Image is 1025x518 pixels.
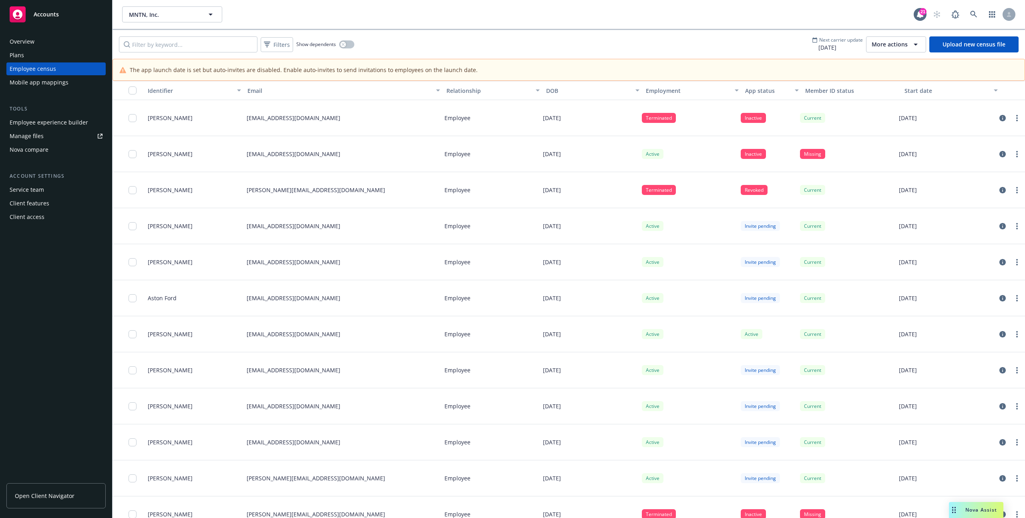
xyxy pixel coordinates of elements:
[741,437,780,447] div: Invite pending
[998,438,1007,447] a: circleInformation
[998,221,1007,231] a: circleInformation
[998,113,1007,123] a: circleInformation
[444,186,470,194] p: Employee
[6,172,106,180] div: Account settings
[998,185,1007,195] a: circleInformation
[998,257,1007,267] a: circleInformation
[6,62,106,75] a: Employee census
[819,36,863,43] span: Next carrier update
[899,474,917,482] p: [DATE]
[1012,365,1022,375] a: more
[800,257,825,267] div: Current
[129,150,137,158] input: Toggle Row Selected
[899,222,917,230] p: [DATE]
[800,473,825,483] div: Current
[642,329,663,339] div: Active
[546,86,631,95] div: DOB
[247,366,340,374] p: [EMAIL_ADDRESS][DOMAIN_NAME]
[904,86,989,95] div: Start date
[443,81,543,100] button: Relationship
[966,6,982,22] a: Search
[148,402,193,410] span: [PERSON_NAME]
[148,150,193,158] span: [PERSON_NAME]
[741,185,768,195] div: Revoked
[130,66,478,74] span: The app launch date is set but auto-invites are disabled. Enable auto-invites to send invitations...
[6,49,106,62] a: Plans
[6,183,106,196] a: Service team
[543,474,561,482] p: [DATE]
[543,186,561,194] p: [DATE]
[899,294,917,302] p: [DATE]
[899,150,917,158] p: [DATE]
[998,365,1007,375] a: circleInformation
[247,222,340,230] p: [EMAIL_ADDRESS][DOMAIN_NAME]
[129,222,137,230] input: Toggle Row Selected
[800,113,825,123] div: Current
[929,6,945,22] a: Start snowing
[1012,149,1022,159] a: more
[122,6,222,22] button: MNTN, Inc.
[247,86,431,95] div: Email
[6,197,106,210] a: Client features
[642,257,663,267] div: Active
[741,113,766,123] div: Inactive
[244,81,443,100] button: Email
[148,86,232,95] div: Identifier
[10,62,56,75] div: Employee census
[444,330,470,338] p: Employee
[129,474,137,482] input: Toggle Row Selected
[800,329,825,339] div: Current
[296,41,336,48] span: Show dependents
[10,76,68,89] div: Mobile app mappings
[247,258,340,266] p: [EMAIL_ADDRESS][DOMAIN_NAME]
[444,150,470,158] p: Employee
[800,365,825,375] div: Current
[247,402,340,410] p: [EMAIL_ADDRESS][DOMAIN_NAME]
[129,366,137,374] input: Toggle Row Selected
[642,293,663,303] div: Active
[947,6,963,22] a: Report a Bug
[543,330,561,338] p: [DATE]
[129,186,137,194] input: Toggle Row Selected
[148,330,193,338] span: [PERSON_NAME]
[998,329,1007,339] a: circleInformation
[6,3,106,26] a: Accounts
[129,330,137,338] input: Toggle Row Selected
[273,40,290,49] span: Filters
[247,438,340,446] p: [EMAIL_ADDRESS][DOMAIN_NAME]
[444,294,470,302] p: Employee
[6,211,106,223] a: Client access
[148,114,193,122] span: [PERSON_NAME]
[261,37,293,52] button: Filters
[949,502,1003,518] button: Nova Assist
[998,293,1007,303] a: circleInformation
[6,105,106,113] div: Tools
[247,114,340,122] p: [EMAIL_ADDRESS][DOMAIN_NAME]
[866,36,926,52] button: More actions
[919,8,927,15] div: 21
[148,186,193,194] span: [PERSON_NAME]
[119,36,257,52] input: Filter by keyword...
[642,437,663,447] div: Active
[899,402,917,410] p: [DATE]
[444,258,470,266] p: Employee
[543,150,561,158] p: [DATE]
[1012,329,1022,339] a: more
[6,35,106,48] a: Overview
[543,402,561,410] p: [DATE]
[742,81,802,100] button: App status
[145,81,244,100] button: Identifier
[642,401,663,411] div: Active
[129,438,137,446] input: Toggle Row Selected
[642,113,676,123] div: Terminated
[1012,438,1022,447] a: more
[444,474,470,482] p: Employee
[444,366,470,374] p: Employee
[1012,474,1022,483] a: more
[543,366,561,374] p: [DATE]
[10,143,48,156] div: Nova compare
[642,149,663,159] div: Active
[1012,113,1022,123] a: more
[10,183,44,196] div: Service team
[899,438,917,446] p: [DATE]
